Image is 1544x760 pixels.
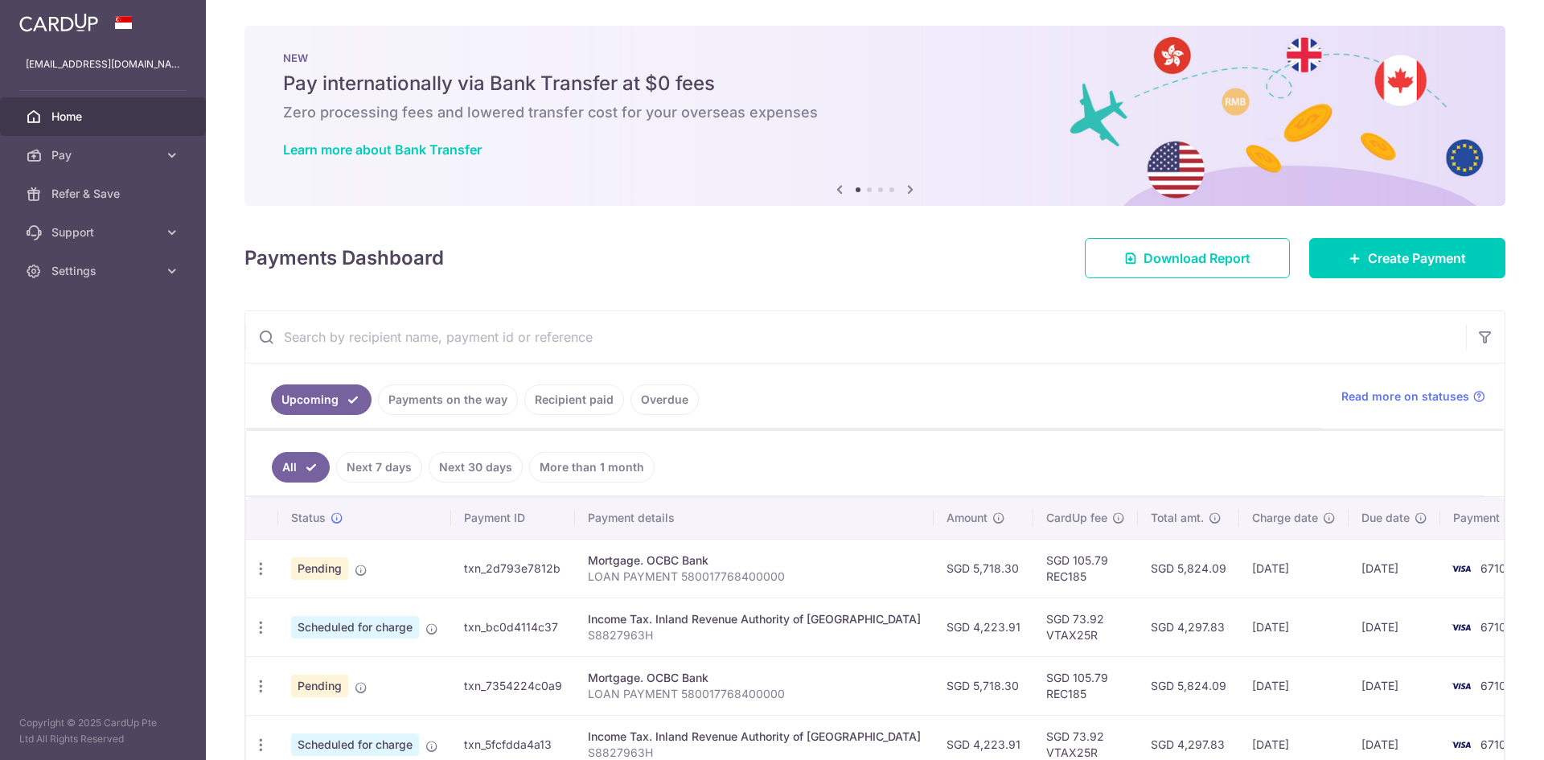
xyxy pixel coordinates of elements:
[51,109,158,125] span: Home
[1445,559,1477,578] img: Bank Card
[1349,539,1440,598] td: [DATE]
[588,611,921,627] div: Income Tax. Inland Revenue Authority of [GEOGRAPHIC_DATA]
[429,452,523,483] a: Next 30 days
[1480,620,1506,634] span: 6710
[1341,388,1469,405] span: Read more on statuses
[283,51,1467,64] p: NEW
[1341,388,1485,405] a: Read more on statuses
[1046,510,1107,526] span: CardUp fee
[291,557,348,580] span: Pending
[291,616,419,639] span: Scheduled for charge
[1239,598,1349,656] td: [DATE]
[934,539,1033,598] td: SGD 5,718.30
[26,56,180,72] p: [EMAIL_ADDRESS][DOMAIN_NAME]
[588,569,921,585] p: LOAN PAYMENT 580017768400000
[283,103,1467,122] h6: Zero processing fees and lowered transfer cost for your overseas expenses
[588,686,921,702] p: LOAN PAYMENT 580017768400000
[947,510,988,526] span: Amount
[588,627,921,643] p: S8827963H
[336,452,422,483] a: Next 7 days
[1480,561,1506,575] span: 6710
[19,13,98,32] img: CardUp
[934,656,1033,715] td: SGD 5,718.30
[283,142,482,158] a: Learn more about Bank Transfer
[1085,238,1290,278] a: Download Report
[1138,598,1239,656] td: SGD 4,297.83
[1033,598,1138,656] td: SGD 73.92 VTAX25R
[1138,539,1239,598] td: SGD 5,824.09
[1309,238,1505,278] a: Create Payment
[1480,679,1506,692] span: 6710
[451,598,575,656] td: txn_bc0d4114c37
[451,656,575,715] td: txn_7354224c0a9
[51,224,158,240] span: Support
[630,384,699,415] a: Overdue
[1239,656,1349,715] td: [DATE]
[291,510,326,526] span: Status
[244,26,1505,206] img: Bank transfer banner
[291,733,419,756] span: Scheduled for charge
[1144,249,1250,268] span: Download Report
[245,311,1466,363] input: Search by recipient name, payment id or reference
[51,186,158,202] span: Refer & Save
[575,497,934,539] th: Payment details
[588,729,921,745] div: Income Tax. Inland Revenue Authority of [GEOGRAPHIC_DATA]
[451,539,575,598] td: txn_2d793e7812b
[1349,598,1440,656] td: [DATE]
[244,244,444,273] h4: Payments Dashboard
[1138,656,1239,715] td: SGD 5,824.09
[1252,510,1318,526] span: Charge date
[272,452,330,483] a: All
[524,384,624,415] a: Recipient paid
[378,384,518,415] a: Payments on the way
[1033,539,1138,598] td: SGD 105.79 REC185
[1151,510,1204,526] span: Total amt.
[1445,618,1477,637] img: Bank Card
[1368,249,1466,268] span: Create Payment
[1445,735,1477,754] img: Bank Card
[1445,676,1477,696] img: Bank Card
[283,71,1467,97] h5: Pay internationally via Bank Transfer at $0 fees
[51,263,158,279] span: Settings
[1239,539,1349,598] td: [DATE]
[588,553,921,569] div: Mortgage. OCBC Bank
[1480,737,1506,751] span: 6710
[451,497,575,539] th: Payment ID
[271,384,372,415] a: Upcoming
[588,670,921,686] div: Mortgage. OCBC Bank
[1349,656,1440,715] td: [DATE]
[934,598,1033,656] td: SGD 4,223.91
[529,452,655,483] a: More than 1 month
[1033,656,1138,715] td: SGD 105.79 REC185
[51,147,158,163] span: Pay
[1361,510,1410,526] span: Due date
[291,675,348,697] span: Pending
